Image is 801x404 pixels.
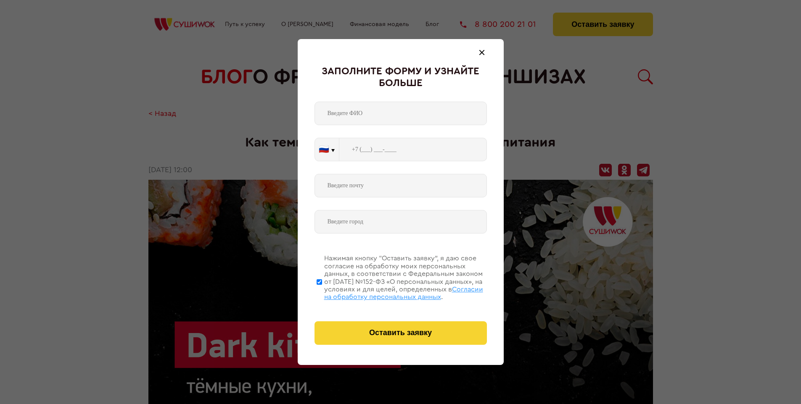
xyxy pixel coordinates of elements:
[315,321,487,345] button: Оставить заявку
[315,102,487,125] input: Введите ФИО
[315,138,339,161] button: 🇷🇺
[324,254,487,301] div: Нажимая кнопку “Оставить заявку”, я даю свое согласие на обработку моих персональных данных, в со...
[324,286,483,300] span: Согласии на обработку персональных данных
[339,138,487,161] input: +7 (___) ___-____
[315,210,487,233] input: Введите город
[315,174,487,197] input: Введите почту
[315,66,487,89] div: Заполните форму и узнайте больше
